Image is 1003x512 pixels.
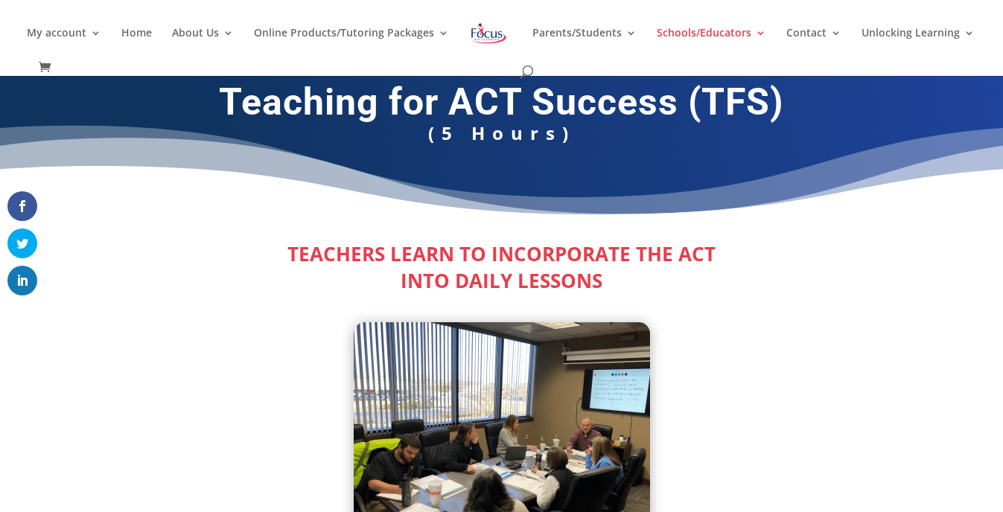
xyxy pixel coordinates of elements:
a: My account [27,28,101,63]
a: Parents/Students [532,28,637,63]
b: INTO DAILY LESSONS [401,267,602,294]
a: Schools/Educators [657,28,766,63]
img: Focus on Learning [469,20,508,47]
a: Online Products/Tutoring Packages [254,28,449,63]
b: TEACHERS LEARN TO INCORPORATE THE ACT [287,240,716,267]
a: Unlocking Learning [862,28,975,63]
h1: Teaching for ACT Success (TFS) [101,80,903,132]
a: Contact [786,28,841,63]
a: Home [121,28,152,63]
a: About Us [172,28,234,63]
p: (5 Hours) [101,132,903,153]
